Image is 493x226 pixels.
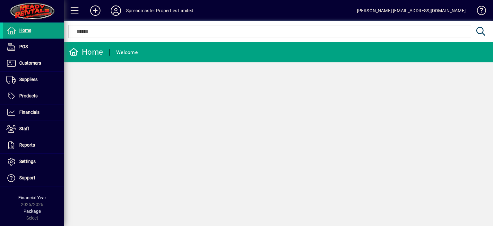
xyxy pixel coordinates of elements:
a: Reports [3,137,64,153]
a: Staff [3,121,64,137]
a: Knowledge Base [472,1,485,22]
a: Customers [3,55,64,71]
span: Customers [19,60,41,66]
button: Add [85,5,106,16]
a: POS [3,39,64,55]
span: Support [19,175,35,180]
span: Settings [19,159,36,164]
a: Settings [3,154,64,170]
a: Suppliers [3,72,64,88]
div: [PERSON_NAME] [EMAIL_ADDRESS][DOMAIN_NAME] [357,5,466,16]
span: Products [19,93,38,98]
div: Spreadmaster Properties Limited [126,5,193,16]
span: Home [19,28,31,33]
span: Financial Year [18,195,46,200]
div: Home [69,47,103,57]
a: Financials [3,104,64,121]
span: POS [19,44,28,49]
span: Suppliers [19,77,38,82]
a: Products [3,88,64,104]
button: Profile [106,5,126,16]
span: Financials [19,110,39,115]
span: Reports [19,142,35,148]
span: Package [23,209,41,214]
a: Support [3,170,64,186]
div: Welcome [116,47,138,58]
span: Staff [19,126,29,131]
